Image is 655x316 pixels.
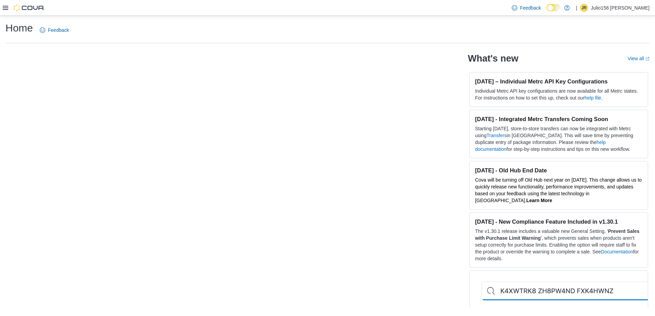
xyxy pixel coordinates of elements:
[581,4,586,12] span: JR
[628,56,650,61] a: View allExternal link
[37,23,72,37] a: Feedback
[475,228,642,262] p: The v1.30.1 release includes a valuable new General Setting, ' ', which prevents sales when produ...
[475,218,642,225] h3: [DATE] - New Compliance Feature Included in v1.30.1
[475,116,642,122] h3: [DATE] - Integrated Metrc Transfers Coming Soon
[5,21,33,35] h1: Home
[601,249,633,254] a: Documentation
[475,88,642,101] p: Individual Metrc API key configurations are now available for all Metrc states. For instructions ...
[48,27,69,34] span: Feedback
[475,125,642,153] p: Starting [DATE], store-to-store transfers can now be integrated with Metrc using in [GEOGRAPHIC_D...
[580,4,588,12] div: Julio158 Retana
[576,4,577,12] p: |
[585,95,601,101] a: help file
[645,57,650,61] svg: External link
[509,1,544,15] a: Feedback
[546,4,561,11] input: Dark Mode
[475,167,642,174] h3: [DATE] - Old Hub End Date
[475,177,642,203] span: Cova will be turning off Old Hub next year on [DATE]. This change allows us to quickly release ne...
[468,53,518,64] h2: What's new
[486,133,507,138] a: Transfers
[14,4,45,11] img: Cova
[475,78,642,85] h3: [DATE] – Individual Metrc API Key Configurations
[526,198,552,203] a: Learn More
[520,4,541,11] span: Feedback
[591,4,650,12] p: Julio158 [PERSON_NAME]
